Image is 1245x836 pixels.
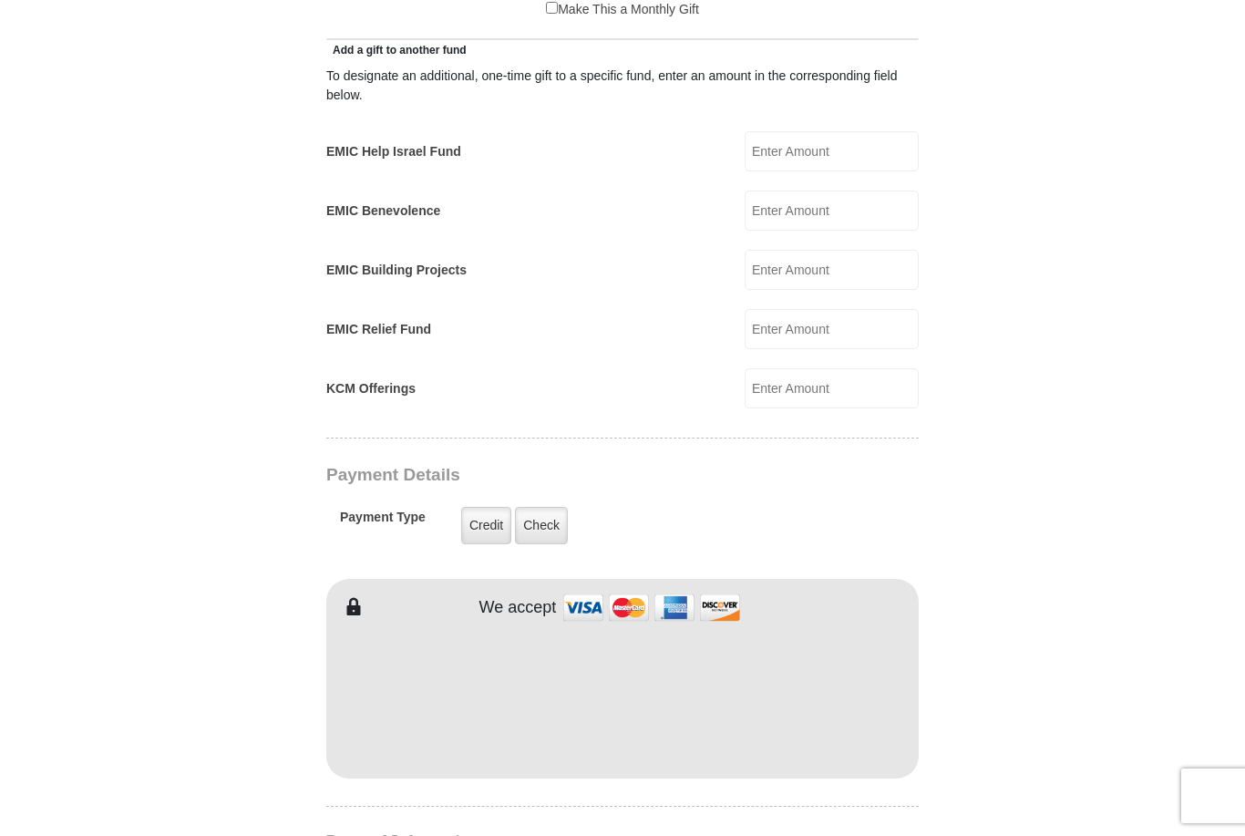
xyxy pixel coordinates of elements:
[745,309,919,349] input: Enter Amount
[461,507,511,544] label: Credit
[326,465,791,486] h3: Payment Details
[326,44,467,57] span: Add a gift to another fund
[561,588,743,627] img: credit cards accepted
[745,131,919,171] input: Enter Amount
[326,142,461,161] label: EMIC Help Israel Fund
[546,2,558,14] input: Make This a Monthly Gift
[326,201,440,221] label: EMIC Benevolence
[326,320,431,339] label: EMIC Relief Fund
[745,368,919,408] input: Enter Amount
[326,379,416,398] label: KCM Offerings
[515,507,568,544] label: Check
[326,67,919,105] div: To designate an additional, one-time gift to a specific fund, enter an amount in the correspondin...
[745,191,919,231] input: Enter Amount
[479,598,557,618] h4: We accept
[745,250,919,290] input: Enter Amount
[326,261,467,280] label: EMIC Building Projects
[340,510,426,534] h5: Payment Type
